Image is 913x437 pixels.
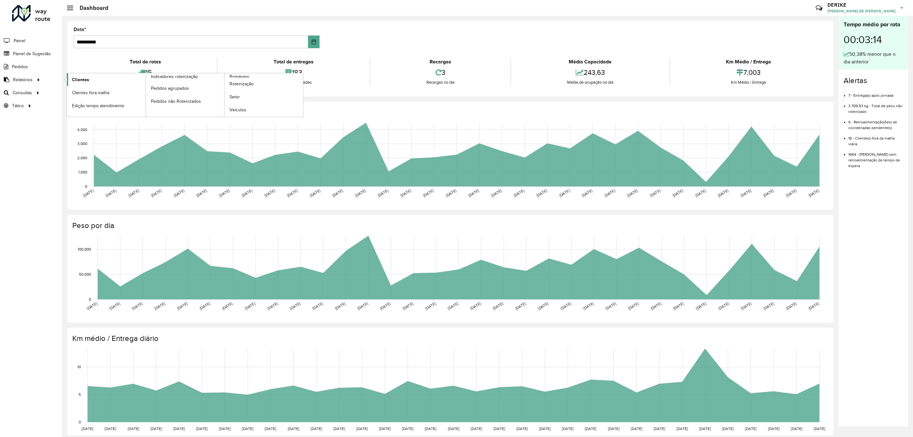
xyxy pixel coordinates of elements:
a: Veículos [224,104,303,116]
text: [DATE] [604,188,616,198]
text: [DATE] [808,301,820,310]
text: [DATE] [717,188,729,198]
li: 18 - Cliente(s) fora da malha viária [848,131,903,147]
text: [DATE] [672,188,684,198]
a: Clientes fora malha [67,86,146,99]
span: Clientes fora malha [72,89,109,96]
text: [DATE] [763,301,775,310]
span: Pedidos não Roteirizados [151,98,201,105]
text: [DATE] [424,301,437,310]
a: Contato Rápido [812,1,826,15]
text: [DATE] [176,301,188,310]
text: [DATE] [357,301,369,310]
h2: Dashboard [73,4,108,11]
a: Edição tempo atendimento [67,99,146,112]
li: 1664 - [PERSON_NAME] sem retroalimentação de tempo de espera [848,147,903,169]
text: 5 [79,392,81,396]
text: [DATE] [585,427,596,431]
a: Setor [224,91,303,103]
text: [DATE] [677,427,688,431]
a: Pedidos agrupados [146,82,224,95]
text: [DATE] [379,427,391,431]
div: Média Capacidade [513,58,668,66]
text: [DATE] [762,188,774,198]
span: Painel de Sugestão [13,50,51,57]
a: Roteirização [224,78,303,90]
h4: Peso por dia [72,221,827,230]
text: [DATE] [608,427,619,431]
a: Indicadores roteirização [67,73,224,117]
text: [DATE] [241,188,253,198]
text: [DATE] [560,301,572,310]
text: [DATE] [785,301,797,310]
text: [DATE] [154,301,166,310]
text: 50,000 [79,272,91,276]
text: [DATE] [537,301,549,310]
text: [DATE] [402,301,414,310]
text: [DATE] [86,301,98,310]
text: [DATE] [244,301,256,310]
text: [DATE] [536,188,548,198]
div: Média de ocupação no dia [513,79,668,86]
text: 100,000 [78,247,91,251]
text: [DATE] [289,301,301,310]
text: [DATE] [699,427,711,431]
text: [DATE] [516,427,528,431]
text: [DATE] [311,427,322,431]
text: [DATE] [425,427,436,431]
text: [DATE] [151,427,162,431]
text: [DATE] [740,301,752,310]
text: [DATE] [605,301,617,310]
text: [DATE] [333,427,345,431]
text: 0 [79,420,81,424]
span: Romaneio [230,73,249,80]
text: [DATE] [199,301,211,310]
text: [DATE] [309,188,321,198]
div: 7,003 [672,66,826,79]
text: [DATE] [218,188,230,198]
text: [DATE] [105,427,116,431]
text: [DATE] [131,301,143,310]
text: [DATE] [312,301,324,310]
text: [DATE] [400,188,412,198]
text: [DATE] [128,188,140,198]
text: [DATE] [562,427,573,431]
span: Clientes [72,76,89,83]
text: 2,000 [77,156,87,160]
text: [DATE] [539,427,551,431]
text: [DATE] [745,427,756,431]
a: Pedidos não Roteirizados [146,95,224,108]
a: Romaneio [146,73,303,117]
text: [DATE] [82,188,94,198]
h3: DERIKE [827,2,896,8]
text: [DATE] [494,427,505,431]
text: [DATE] [791,427,802,431]
text: [DATE] [356,427,368,431]
div: Recargas no dia [372,79,509,86]
text: [DATE] [377,188,389,198]
span: Tático [12,102,24,109]
text: [DATE] [558,188,570,198]
text: [DATE] [468,188,480,198]
text: [DATE] [581,188,593,198]
text: [DATE] [379,301,391,310]
text: [DATE] [173,427,185,431]
h4: Capacidade por dia [72,108,827,117]
h4: Alertas [844,76,903,85]
div: 50,38% menor que o dia anterior [844,50,903,66]
div: Total de rotas [75,58,215,66]
text: [DATE] [196,427,208,431]
text: [DATE] [785,188,797,198]
text: [DATE] [672,301,684,310]
li: 3.709,53 kg - Total de peso não roteirizado [848,98,903,114]
div: 00:03:14 [844,29,903,50]
div: 183 [219,66,368,79]
div: Km Médio / Entrega [672,58,826,66]
text: 10 [77,365,81,369]
text: [DATE] [264,188,276,198]
text: [DATE] [740,188,752,198]
span: Setor [230,94,240,100]
text: [DATE] [447,301,459,310]
div: 3 [372,66,509,79]
span: Consultas [13,89,32,96]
